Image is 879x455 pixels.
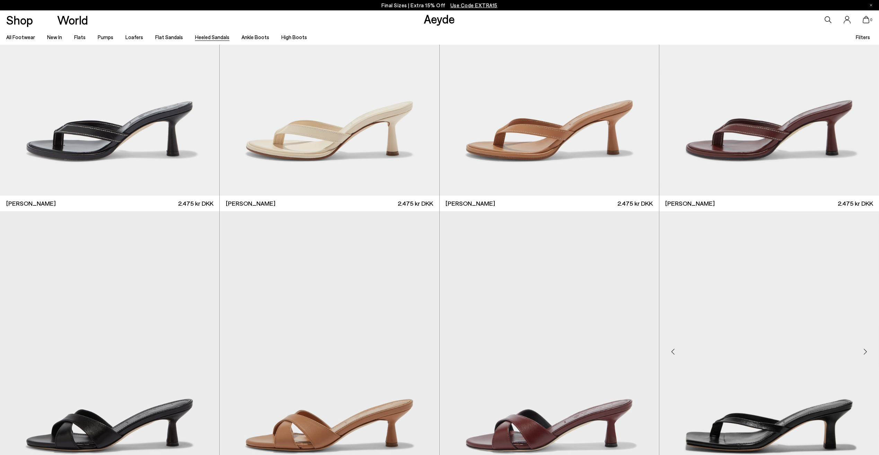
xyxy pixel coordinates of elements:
[838,199,873,208] span: 2.475 kr DKK
[617,199,653,208] span: 2.475 kr DKK
[195,34,229,40] a: Heeled Sandals
[6,14,33,26] a: Shop
[450,2,498,8] span: Navigate to /collections/ss25-final-sizes
[6,199,56,208] span: [PERSON_NAME]
[440,196,659,211] a: [PERSON_NAME] 2.475 kr DKK
[47,34,62,40] a: New In
[125,34,143,40] a: Loafers
[665,199,715,208] span: [PERSON_NAME]
[398,199,433,208] span: 2.475 kr DKK
[446,199,495,208] span: [PERSON_NAME]
[281,34,307,40] a: High Boots
[155,34,183,40] a: Flat Sandals
[856,34,870,40] span: Filters
[855,341,876,362] div: Next slide
[381,1,498,10] p: Final Sizes | Extra 15% Off
[74,34,86,40] a: Flats
[226,199,275,208] span: [PERSON_NAME]
[241,34,269,40] a: Ankle Boots
[424,11,455,26] a: Aeyde
[220,196,439,211] a: [PERSON_NAME] 2.475 kr DKK
[870,18,873,22] span: 0
[6,34,35,40] a: All Footwear
[178,199,213,208] span: 2.475 kr DKK
[659,196,879,211] a: [PERSON_NAME] 2.475 kr DKK
[98,34,113,40] a: Pumps
[663,341,684,362] div: Previous slide
[57,14,88,26] a: World
[863,16,870,24] a: 0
